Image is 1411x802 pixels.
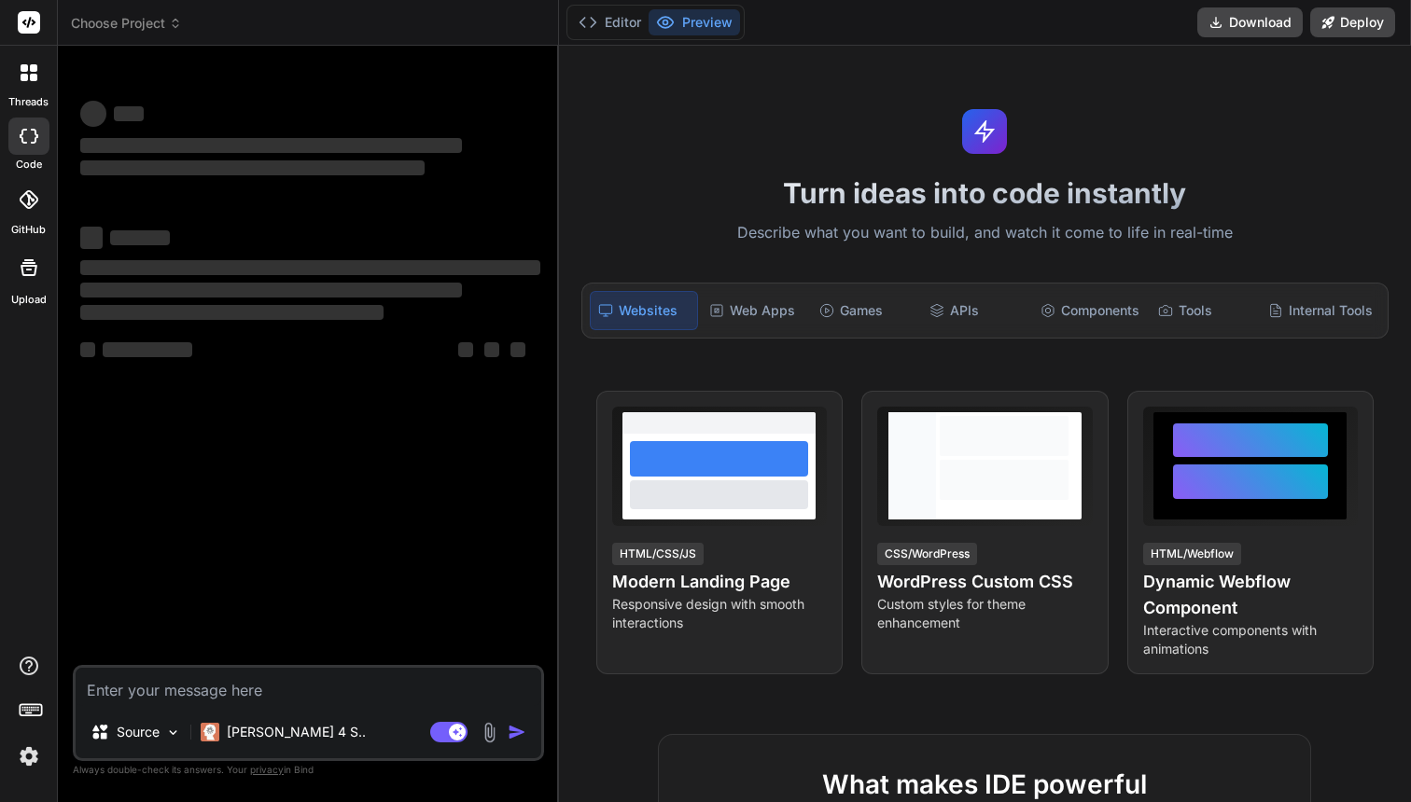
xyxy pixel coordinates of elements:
div: HTML/Webflow [1143,543,1241,565]
img: icon [508,723,526,741]
label: code [16,157,42,173]
button: Preview [649,9,740,35]
span: ‌ [80,305,384,320]
span: ‌ [80,227,103,249]
div: HTML/CSS/JS [612,543,704,565]
p: Always double-check its answers. Your in Bind [73,761,544,779]
div: Internal Tools [1261,291,1380,330]
span: ‌ [80,101,106,127]
img: attachment [479,722,500,743]
button: Download [1197,7,1303,37]
span: ‌ [510,342,525,357]
span: ‌ [458,342,473,357]
img: settings [13,740,45,772]
h4: Dynamic Webflow Component [1143,569,1359,621]
p: Custom styles for theme enhancement [877,595,1093,632]
div: Components [1033,291,1147,330]
p: Source [117,723,160,741]
button: Editor [571,9,649,35]
label: threads [8,94,49,110]
img: Pick Models [165,725,181,740]
p: Describe what you want to build, and watch it come to life in real-time [570,221,1401,245]
span: ‌ [80,342,95,357]
img: Claude 4 Sonnet [201,723,219,741]
span: ‌ [110,230,170,245]
h4: WordPress Custom CSS [877,569,1093,595]
p: [PERSON_NAME] 4 S.. [227,723,366,741]
p: Interactive components with animations [1143,621,1359,658]
h4: Modern Landing Page [612,569,828,595]
span: ‌ [80,160,425,175]
span: privacy [250,764,284,775]
div: Web Apps [702,291,808,330]
span: Choose Project [71,14,182,33]
span: ‌ [484,342,499,357]
label: Upload [11,292,47,308]
span: ‌ [103,342,192,357]
p: Responsive design with smooth interactions [612,595,828,632]
div: Websites [590,291,698,330]
div: Tools [1151,291,1257,330]
div: Games [812,291,918,330]
span: ‌ [114,106,144,121]
div: CSS/WordPress [877,543,977,565]
label: GitHub [11,222,46,238]
h1: Turn ideas into code instantly [570,176,1401,210]
span: ‌ [80,260,540,275]
div: APIs [922,291,1028,330]
span: ‌ [80,138,462,153]
button: Deploy [1310,7,1395,37]
span: ‌ [80,283,462,297]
